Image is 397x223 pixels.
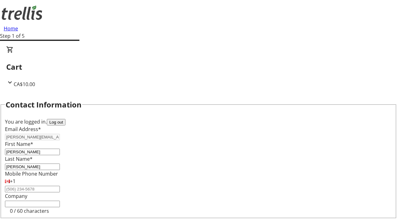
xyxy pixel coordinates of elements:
h2: Contact Information [6,99,82,110]
tr-character-limit: 0 / 60 characters [10,208,49,214]
label: Mobile Phone Number [5,170,58,177]
div: You are logged in. [5,118,392,125]
label: First Name* [5,141,33,147]
input: (506) 234-5678 [5,186,60,192]
button: Log out [47,119,65,125]
label: Last Name* [5,155,33,162]
div: CartCA$10.00 [6,46,391,88]
h2: Cart [6,61,391,72]
span: CA$10.00 [14,81,35,88]
label: Email Address* [5,126,41,133]
label: Company [5,193,27,199]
